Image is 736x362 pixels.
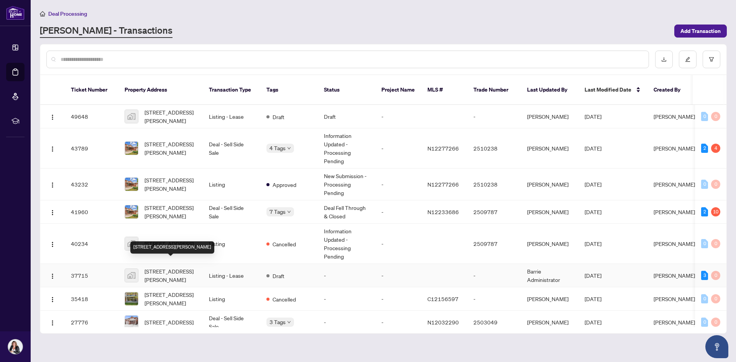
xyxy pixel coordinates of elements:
[654,272,695,279] span: [PERSON_NAME]
[655,51,673,68] button: download
[654,181,695,188] span: [PERSON_NAME]
[674,25,727,38] button: Add Transaction
[521,264,578,287] td: Barrie Administrator
[585,319,601,326] span: [DATE]
[49,182,56,188] img: Logo
[654,208,695,215] span: [PERSON_NAME]
[6,6,25,20] img: logo
[680,25,721,37] span: Add Transaction
[318,75,375,105] th: Status
[203,224,260,264] td: Listing
[46,206,59,218] button: Logo
[375,128,421,169] td: -
[711,207,720,216] div: 10
[46,178,59,190] button: Logo
[287,210,291,214] span: down
[427,145,459,152] span: N12277266
[701,294,708,303] div: 0
[145,290,197,307] span: [STREET_ADDRESS][PERSON_NAME]
[318,311,375,334] td: -
[203,169,260,200] td: Listing
[65,287,118,311] td: 35418
[585,240,601,247] span: [DATE]
[701,271,708,280] div: 3
[701,239,708,248] div: 0
[46,238,59,250] button: Logo
[260,75,318,105] th: Tags
[318,128,375,169] td: Information Updated - Processing Pending
[273,272,284,280] span: Draft
[46,316,59,328] button: Logo
[125,205,138,218] img: thumbnail-img
[711,112,720,121] div: 0
[711,271,720,280] div: 0
[467,75,521,105] th: Trade Number
[145,140,197,157] span: [STREET_ADDRESS][PERSON_NAME]
[467,264,521,287] td: -
[287,146,291,150] span: down
[585,145,601,152] span: [DATE]
[40,24,172,38] a: [PERSON_NAME] - Transactions
[125,292,138,305] img: thumbnail-img
[49,320,56,326] img: Logo
[40,11,45,16] span: home
[521,287,578,311] td: [PERSON_NAME]
[125,110,138,123] img: thumbnail-img
[427,181,459,188] span: N12277266
[375,224,421,264] td: -
[287,320,291,324] span: down
[65,200,118,224] td: 41960
[375,264,421,287] td: -
[48,10,87,17] span: Deal Processing
[375,105,421,128] td: -
[203,105,260,128] td: Listing - Lease
[521,224,578,264] td: [PERSON_NAME]
[711,180,720,189] div: 0
[203,75,260,105] th: Transaction Type
[65,224,118,264] td: 40234
[711,239,720,248] div: 0
[273,113,284,121] span: Draft
[125,237,138,250] img: thumbnail-img
[8,339,23,354] img: Profile Icon
[375,287,421,311] td: -
[130,241,214,254] div: [STREET_ADDRESS][PERSON_NAME]
[318,169,375,200] td: New Submission - Processing Pending
[46,269,59,282] button: Logo
[65,264,118,287] td: 37715
[125,316,138,329] img: thumbnail-img
[269,207,286,216] span: 7 Tags
[145,239,194,248] span: [STREET_ADDRESS]
[701,144,708,153] div: 2
[125,269,138,282] img: thumbnail-img
[49,114,56,120] img: Logo
[65,169,118,200] td: 43232
[467,287,521,311] td: -
[46,293,59,305] button: Logo
[318,105,375,128] td: Draft
[701,180,708,189] div: 0
[711,318,720,327] div: 0
[585,181,601,188] span: [DATE]
[375,169,421,200] td: -
[318,264,375,287] td: -
[585,272,601,279] span: [DATE]
[318,224,375,264] td: Information Updated - Processing Pending
[65,75,118,105] th: Ticket Number
[705,335,728,358] button: Open asap
[578,75,647,105] th: Last Modified Date
[49,210,56,216] img: Logo
[701,112,708,121] div: 0
[521,200,578,224] td: [PERSON_NAME]
[145,267,197,284] span: [STREET_ADDRESS][PERSON_NAME]
[701,207,708,216] div: 2
[375,200,421,224] td: -
[318,287,375,311] td: -
[467,105,521,128] td: -
[125,178,138,191] img: thumbnail-img
[647,75,693,105] th: Created By
[685,57,690,62] span: edit
[203,264,260,287] td: Listing - Lease
[269,144,286,152] span: 4 Tags
[585,85,631,94] span: Last Modified Date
